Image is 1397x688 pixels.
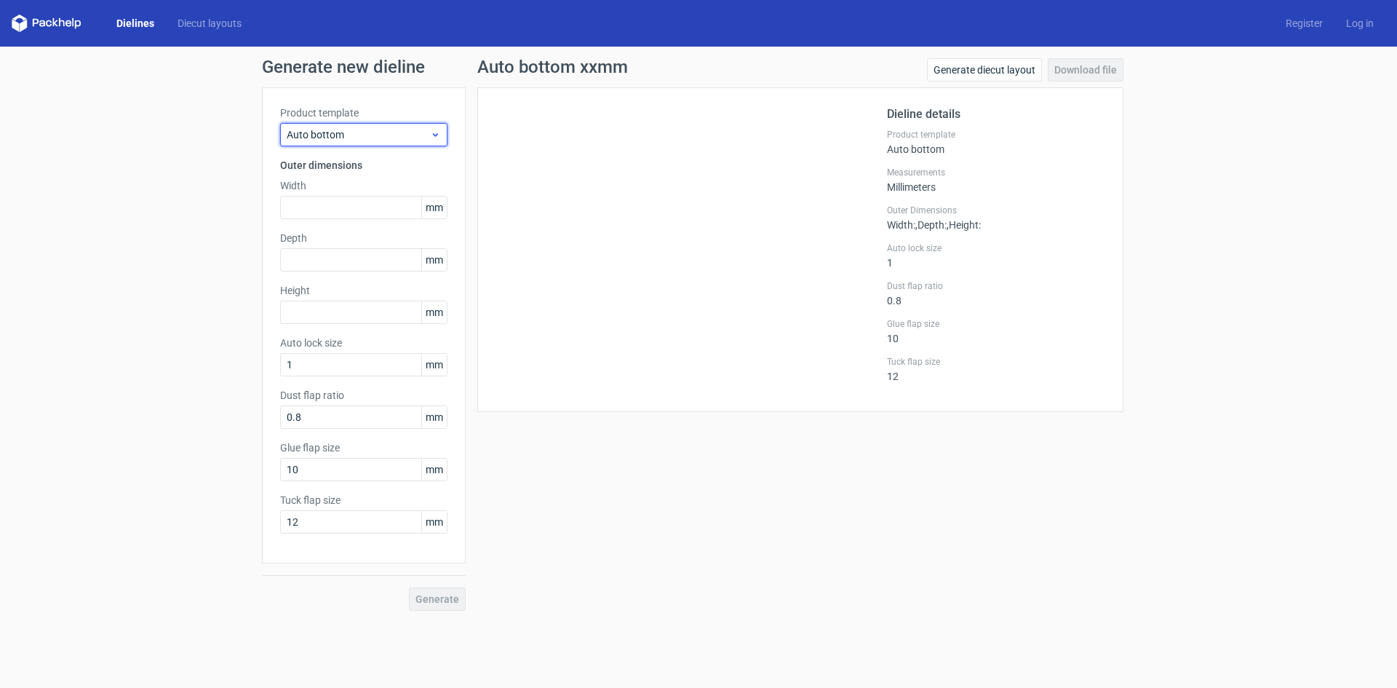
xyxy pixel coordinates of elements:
span: mm [421,301,447,323]
div: 1 [887,242,1105,269]
label: Tuck flap size [280,493,447,507]
label: Tuck flap size [887,356,1105,368]
a: Generate diecut layout [927,58,1042,82]
label: Depth [280,231,447,245]
span: mm [421,354,447,376]
div: 12 [887,356,1105,382]
h2: Dieline details [887,106,1105,123]
label: Auto lock size [280,336,447,350]
div: 10 [887,318,1105,344]
span: mm [421,197,447,218]
span: mm [421,406,447,428]
a: Dielines [105,16,166,31]
span: , Height : [947,219,981,231]
span: mm [421,249,447,271]
label: Product template [280,106,447,120]
span: mm [421,511,447,533]
label: Measurements [887,167,1105,178]
span: Auto bottom [287,127,430,142]
a: Log in [1334,16,1385,31]
label: Glue flap size [887,318,1105,330]
span: , Depth : [915,219,947,231]
label: Product template [887,129,1105,141]
div: Millimeters [887,167,1105,193]
label: Height [280,283,447,298]
a: Register [1274,16,1334,31]
h3: Outer dimensions [280,158,447,173]
div: 0.8 [887,280,1105,307]
span: mm [421,459,447,481]
span: Width : [887,219,915,231]
label: Dust flap ratio [887,280,1105,292]
h1: Generate new dieline [262,58,1135,76]
label: Dust flap ratio [280,388,447,403]
h1: Auto bottom xxmm [477,58,628,76]
label: Auto lock size [887,242,1105,254]
label: Width [280,178,447,193]
div: Auto bottom [887,129,1105,155]
label: Outer Dimensions [887,205,1105,216]
a: Diecut layouts [166,16,253,31]
label: Glue flap size [280,440,447,455]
